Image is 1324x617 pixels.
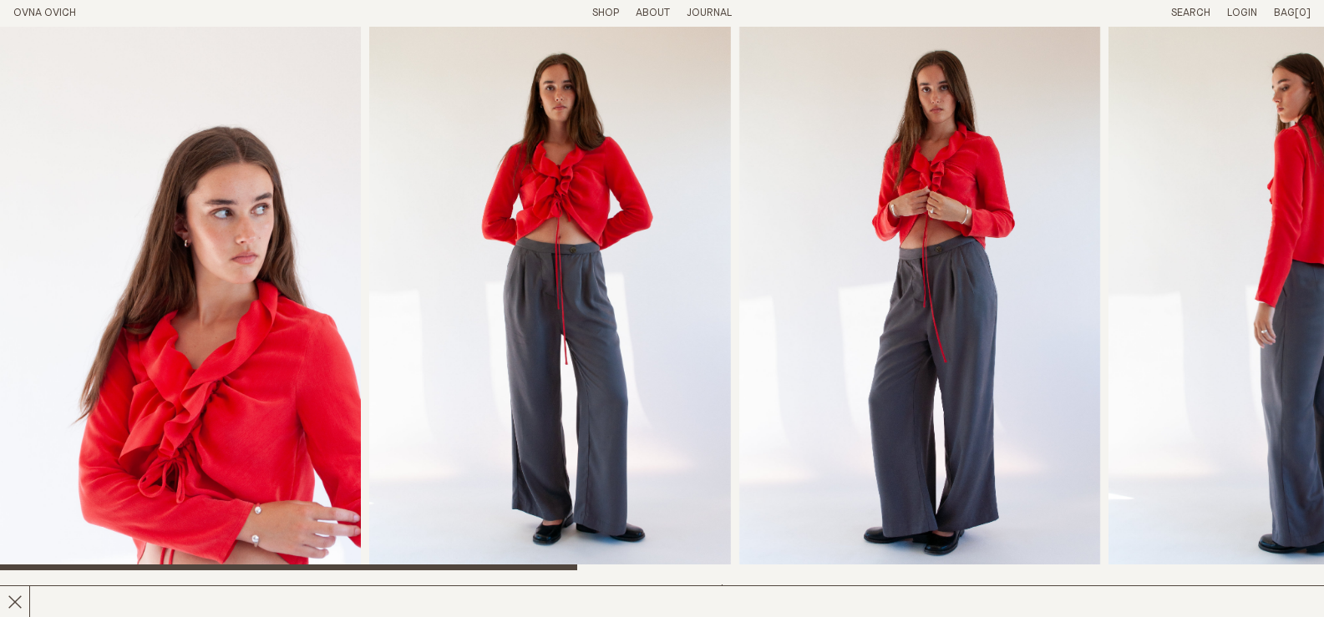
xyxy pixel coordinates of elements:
[718,584,764,595] span: $350.00
[1274,8,1295,18] span: Bag
[592,8,619,18] a: Shop
[636,7,670,21] summary: About
[13,584,327,608] h2: Shall We Blouse
[739,27,1100,570] div: 3 / 7
[687,8,732,18] a: Journal
[369,27,730,570] img: Shall We Blouse
[13,8,76,18] a: Home
[1171,8,1210,18] a: Search
[369,27,730,570] div: 2 / 7
[1227,8,1257,18] a: Login
[1295,8,1311,18] span: [0]
[739,27,1100,570] img: Shall We Blouse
